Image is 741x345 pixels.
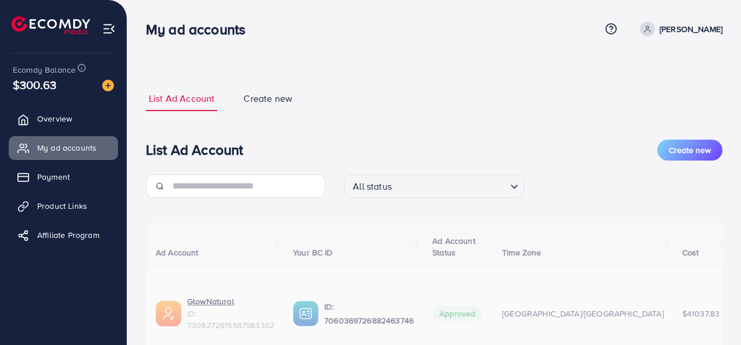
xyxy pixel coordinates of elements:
img: menu [102,22,116,35]
span: Payment [37,171,70,183]
span: Create new [669,144,711,156]
a: Payment [9,165,118,188]
span: Product Links [37,200,87,212]
img: logo [12,16,90,34]
button: Create new [657,140,722,161]
a: My ad accounts [9,136,118,159]
div: Search for option [344,175,524,198]
a: Product Links [9,194,118,218]
h3: List Ad Account [146,141,243,158]
a: Overview [9,107,118,130]
p: [PERSON_NAME] [660,22,722,36]
span: $300.63 [13,76,56,93]
span: My ad accounts [37,142,96,154]
a: Affiliate Program [9,223,118,247]
img: image [102,80,114,91]
a: [PERSON_NAME] [635,22,722,37]
span: Ecomdy Balance [13,64,76,76]
h3: My ad accounts [146,21,255,38]
input: Search for option [395,176,506,195]
span: List Ad Account [149,92,214,105]
span: Overview [37,113,72,125]
span: All status [350,178,394,195]
span: Create new [244,92,292,105]
span: Affiliate Program [37,229,99,241]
